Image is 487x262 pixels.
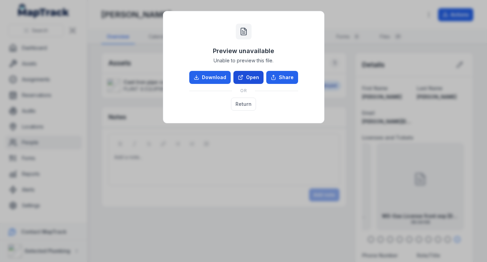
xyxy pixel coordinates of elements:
button: Return [231,98,256,111]
h3: Preview unavailable [213,46,274,56]
span: Unable to preview this file. [214,57,273,64]
div: OR [189,84,298,98]
button: Share [266,71,298,84]
a: Open [233,71,264,84]
a: Download [189,71,231,84]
